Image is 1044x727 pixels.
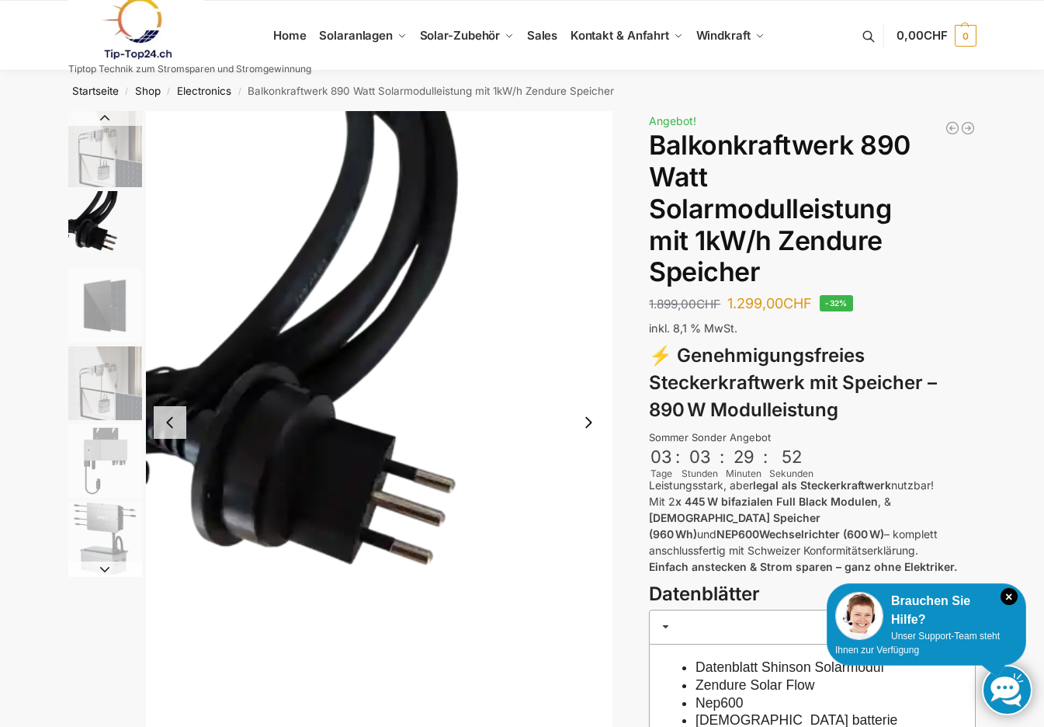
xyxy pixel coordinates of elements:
[695,695,744,711] a: Nep600
[650,447,672,467] div: 03
[313,1,413,71] a: Solaranlagen
[720,447,724,477] div: :
[696,297,720,311] span: CHF
[231,85,248,98] span: /
[177,85,231,97] a: Electronics
[649,467,674,481] div: Tage
[564,1,689,71] a: Kontakt & Anfahrt
[897,28,947,43] span: 0,00
[763,447,768,477] div: :
[119,85,135,98] span: /
[835,592,1018,629] div: Brauchen Sie Hilfe?
[572,406,605,439] button: Next slide
[820,295,853,311] span: -32%
[571,28,669,43] span: Kontakt & Anfahrt
[64,499,142,577] li: 6 / 6
[649,430,976,446] div: Sommer Sonder Angebot
[649,322,737,335] span: inkl. 8,1 % MwSt.
[695,677,815,693] a: Zendure Solar Flow
[64,189,142,266] li: 2 / 6
[649,130,976,288] h1: Balkonkraftwerk 890 Watt Solarmodulleistung mit 1kW/h Zendure Speicher
[68,502,142,576] img: Zendure-Solaflow
[695,659,884,675] a: Datenblatt Shinson Solarmodul
[960,120,976,136] a: Steckerkraftwerk mit 4 KW Speicher und 8 Solarmodulen mit 3600 Watt
[68,562,142,577] button: Next slide
[64,422,142,499] li: 5 / 6
[716,527,884,541] strong: NEP600Wechselrichter (600 W)
[520,1,564,71] a: Sales
[682,467,718,481] div: Stunden
[72,85,119,97] a: Startseite
[135,85,161,97] a: Shop
[649,560,957,573] strong: Einfach anstecken & Strom sparen – ganz ohne Elektriker.
[68,346,142,420] img: Zendure-solar-flow-Batteriespeicher für Balkonkraftwerke
[68,111,142,187] img: Zendure-solar-flow-Batteriespeicher für Balkonkraftwerke
[955,25,976,47] span: 0
[649,114,696,127] span: Angebot!
[64,266,142,344] li: 3 / 6
[689,1,771,71] a: Windkraft
[726,467,761,481] div: Minuten
[771,447,812,467] div: 52
[68,269,142,343] img: Maysun
[154,406,186,439] button: Previous slide
[319,28,393,43] span: Solaranlagen
[835,631,1000,656] span: Unser Support-Team steht Ihnen zur Verfügung
[783,295,812,311] span: CHF
[68,191,142,265] img: Anschlusskabel-3meter_schweizer-stecker
[64,111,142,189] li: 1 / 6
[675,495,878,508] strong: x 445 W bifazialen Full Black Modulen
[413,1,520,71] a: Solar-Zubehör
[683,447,716,467] div: 03
[675,447,680,477] div: :
[649,343,976,423] h3: ⚡ Genehmigungsfreies Steckerkraftwerk mit Speicher – 890 W Modulleistung
[753,478,891,492] strong: legal als Steckerkraftwerk
[649,297,720,311] bdi: 1.899,00
[64,344,142,422] li: 4 / 6
[1001,588,1018,605] i: Schließen
[649,581,976,608] h3: Datenblätter
[649,477,976,575] p: Leistungsstark, aber nutzbar! Mit 2 , & und – komplett anschlussfertig mit Schweizer Konformitäts...
[420,28,501,43] span: Solar-Zubehör
[835,592,883,640] img: Customer service
[68,110,142,126] button: Previous slide
[945,120,960,136] a: Balkonkraftwerk 890 Watt Solarmodulleistung mit 2kW/h Zendure Speicher
[40,71,1004,111] nav: Breadcrumb
[727,447,760,467] div: 29
[727,295,812,311] bdi: 1.299,00
[527,28,558,43] span: Sales
[649,511,820,541] strong: [DEMOGRAPHIC_DATA] Speicher (960 Wh)
[769,467,813,481] div: Sekunden
[68,424,142,498] img: nep-microwechselrichter-600w
[696,28,751,43] span: Windkraft
[68,64,311,74] p: Tiptop Technik zum Stromsparen und Stromgewinnung
[924,28,948,43] span: CHF
[897,12,976,59] a: 0,00CHF 0
[161,85,177,98] span: /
